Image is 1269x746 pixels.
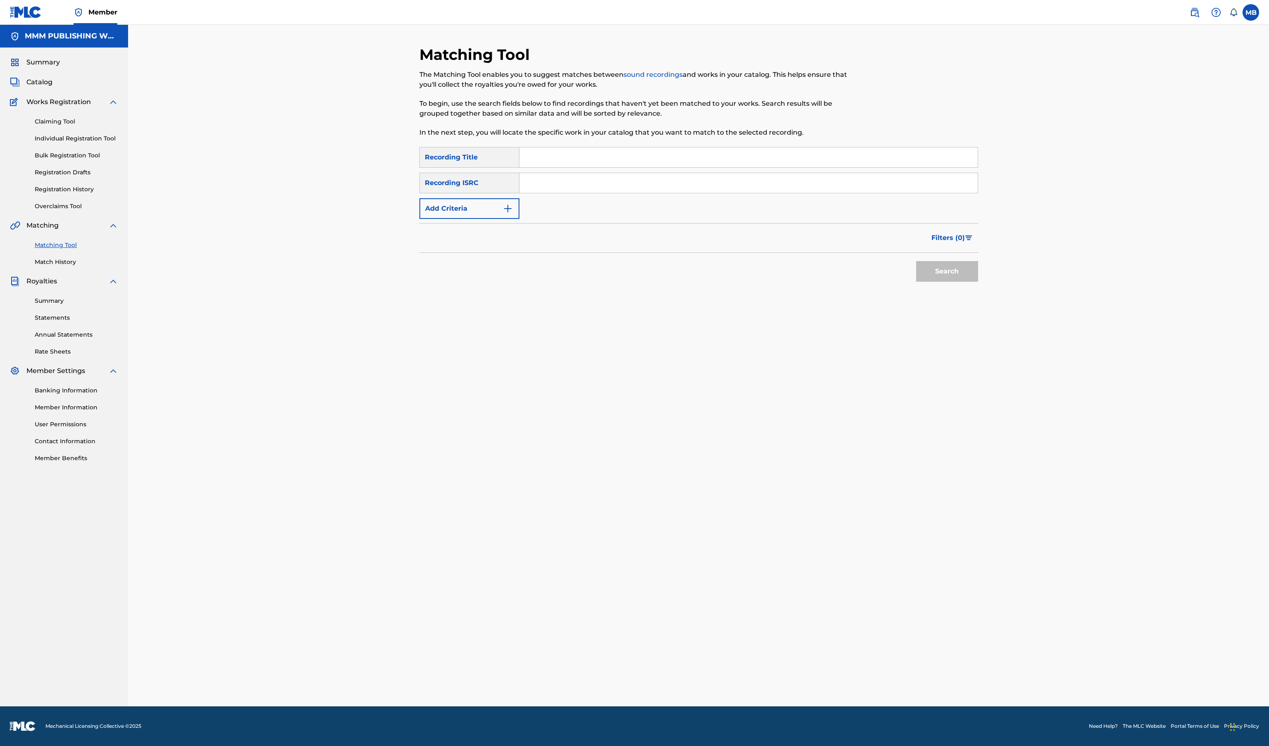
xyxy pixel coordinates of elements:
a: Summary [35,297,118,305]
img: search [1190,7,1200,17]
span: Catalog [26,77,52,87]
img: expand [108,366,118,376]
img: filter [965,235,972,240]
div: Help [1208,4,1224,21]
a: Member Benefits [35,454,118,463]
a: Bulk Registration Tool [35,151,118,160]
iframe: Chat Widget [1228,706,1269,746]
h5: MMM PUBLISHING WORLDWIDE [25,31,118,41]
a: Need Help? [1089,722,1118,730]
span: Matching [26,221,59,230]
a: Rate Sheets [35,347,118,356]
img: Member Settings [10,366,20,376]
span: Royalties [26,276,57,286]
button: Filters (0) [926,228,978,248]
img: expand [108,276,118,286]
a: The MLC Website [1123,722,1166,730]
img: Royalties [10,276,20,286]
a: Matching Tool [35,241,118,249]
a: Statements [35,314,118,322]
span: Filters ( 0 ) [931,233,965,243]
span: Member [88,7,117,17]
span: Works Registration [26,97,91,107]
a: Match History [35,258,118,266]
img: Works Registration [10,97,21,107]
img: MLC Logo [10,6,42,18]
button: Add Criteria [419,198,519,219]
div: Notifications [1229,8,1238,17]
a: Banking Information [35,386,118,395]
img: 9d2ae6d4665cec9f34b9.svg [503,204,513,214]
div: Drag [1230,715,1235,739]
img: Catalog [10,77,20,87]
a: User Permissions [35,420,118,429]
a: Annual Statements [35,330,118,339]
img: Top Rightsholder [74,7,83,17]
a: Contact Information [35,437,118,446]
span: Mechanical Licensing Collective © 2025 [45,722,141,730]
img: Summary [10,57,20,67]
img: expand [108,97,118,107]
img: logo [10,721,36,731]
a: SummarySummary [10,57,60,67]
a: sound recordings [624,71,683,78]
img: Accounts [10,31,20,41]
p: In the next step, you will locate the specific work in your catalog that you want to match to the... [419,128,850,138]
a: Registration Drafts [35,168,118,177]
a: Public Search [1186,4,1203,21]
img: expand [108,221,118,230]
a: Claiming Tool [35,117,118,126]
span: Summary [26,57,60,67]
img: Matching [10,221,20,230]
a: Member Information [35,403,118,412]
img: help [1211,7,1221,17]
div: User Menu [1243,4,1259,21]
a: Privacy Policy [1224,722,1259,730]
h2: Matching Tool [419,45,534,64]
a: CatalogCatalog [10,77,52,87]
p: To begin, use the search fields below to find recordings that haven't yet been matched to your wo... [419,99,850,119]
form: Search Form [419,147,978,286]
span: Member Settings [26,366,85,376]
a: Portal Terms of Use [1171,722,1219,730]
a: Individual Registration Tool [35,134,118,143]
p: The Matching Tool enables you to suggest matches between and works in your catalog. This helps en... [419,70,850,90]
a: Registration History [35,185,118,194]
a: Overclaims Tool [35,202,118,211]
